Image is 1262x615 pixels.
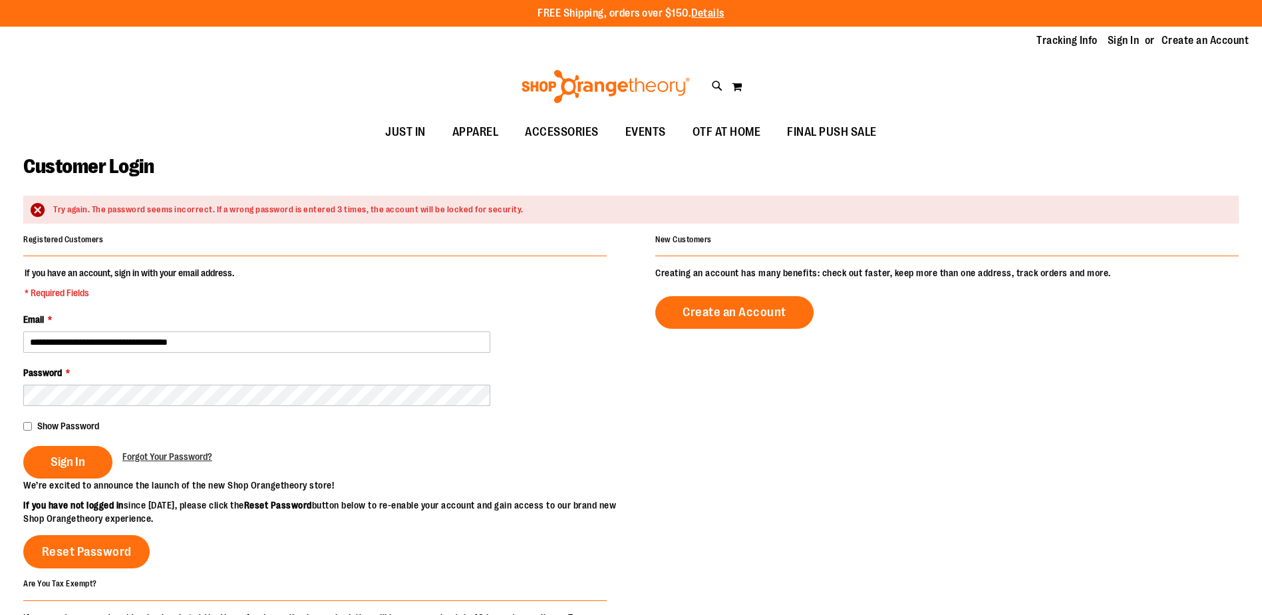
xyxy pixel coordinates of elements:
a: Tracking Info [1036,33,1098,48]
span: Reset Password [42,544,132,559]
legend: If you have an account, sign in with your email address. [23,266,236,300]
span: Show Password [37,421,99,431]
img: Shop Orangetheory [520,70,692,103]
span: Customer Login [23,155,154,178]
a: APPAREL [439,117,512,148]
span: EVENTS [625,117,666,147]
p: We’re excited to announce the launch of the new Shop Orangetheory store! [23,479,631,492]
a: Reset Password [23,535,150,568]
p: since [DATE], please click the button below to re-enable your account and gain access to our bran... [23,499,631,525]
span: Password [23,367,62,378]
p: Creating an account has many benefits: check out faster, keep more than one address, track orders... [655,266,1239,280]
span: Forgot Your Password? [122,451,212,462]
a: Create an Account [1162,33,1249,48]
span: FINAL PUSH SALE [787,117,877,147]
span: Email [23,314,44,325]
a: Create an Account [655,296,814,329]
a: JUST IN [372,117,439,148]
p: FREE Shipping, orders over $150. [538,6,724,21]
a: Sign In [1108,33,1140,48]
span: Create an Account [683,305,786,319]
a: Forgot Your Password? [122,450,212,463]
span: * Required Fields [25,286,234,300]
span: APPAREL [452,117,499,147]
span: Sign In [51,455,85,469]
strong: New Customers [655,235,712,244]
span: ACCESSORIES [525,117,599,147]
a: Details [691,7,724,19]
strong: If you have not logged in [23,500,124,511]
a: EVENTS [612,117,679,148]
a: OTF AT HOME [679,117,774,148]
a: FINAL PUSH SALE [774,117,890,148]
span: OTF AT HOME [693,117,761,147]
strong: Registered Customers [23,235,103,244]
strong: Reset Password [244,500,312,511]
div: Try again. The password seems incorrect. If a wrong password is entered 3 times, the account will... [53,204,1225,216]
span: JUST IN [385,117,426,147]
button: Sign In [23,446,112,479]
strong: Are You Tax Exempt? [23,579,97,588]
a: ACCESSORIES [512,117,612,148]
